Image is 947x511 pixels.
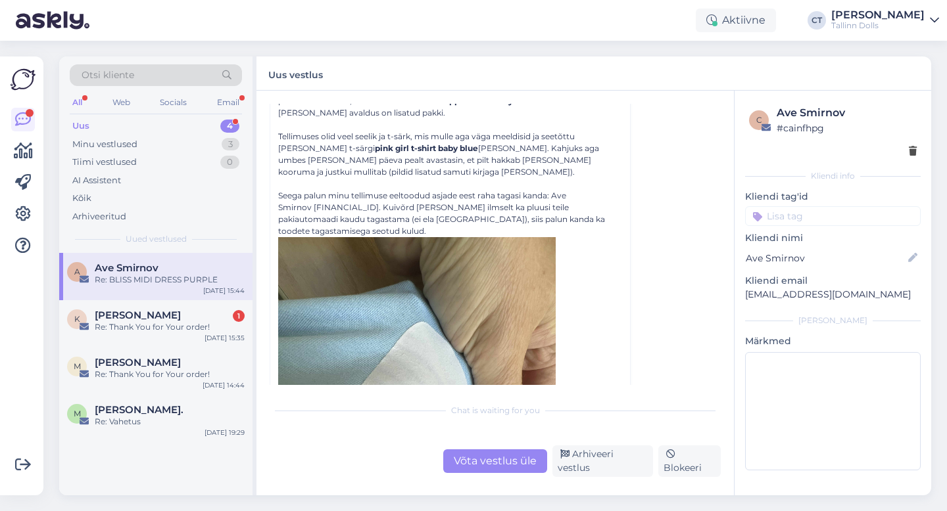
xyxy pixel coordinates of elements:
[268,64,323,82] label: Uus vestlus
[157,94,189,111] div: Socials
[756,115,762,125] span: c
[72,210,126,223] div: Arhiveeritud
[110,94,133,111] div: Web
[95,321,245,333] div: Re: Thank You for Your order!
[72,120,89,133] div: Uus
[777,121,917,135] div: # cainfhpg
[74,409,81,418] span: M
[70,94,85,111] div: All
[745,288,921,301] p: [EMAIL_ADDRESS][DOMAIN_NAME]
[745,206,921,226] input: Lisa tag
[72,156,137,169] div: Tiimi vestlused
[831,20,925,31] div: Tallinn Dolls
[126,233,187,245] span: Uued vestlused
[222,138,239,151] div: 3
[74,267,80,277] span: A
[443,449,547,473] div: Võta vestlus üle
[745,170,921,182] div: Kliendi info
[270,405,721,416] div: Chat is waiting for you
[74,314,80,324] span: K
[745,334,921,348] p: Märkmed
[278,190,622,237] div: Seega palun minu tellimuse eeltoodud asjade eest raha tagasi kanda: Ave Smirnov [FINANCIAL_ID]. K...
[95,274,245,286] div: Re: BLISS MIDI DRESS PURPLE
[203,286,245,296] div: [DATE] 15:44
[745,190,921,204] p: Kliendi tag'id
[278,131,622,178] div: Tellimuses olid veel seelik ja t-särk, mis mulle aga väga meeldisid ja seetõttu [PERSON_NAME] t-s...
[74,361,81,371] span: M
[82,68,134,82] span: Otsi kliente
[831,10,939,31] a: [PERSON_NAME]Tallinn Dolls
[831,10,925,20] div: [PERSON_NAME]
[95,357,181,368] span: Marit Laats
[95,309,181,321] span: Krista Miks
[777,105,917,121] div: Ave Smirnov
[11,67,36,92] img: Askly Logo
[220,120,239,133] div: 4
[233,310,245,322] div: 1
[696,9,776,32] div: Aktiivne
[72,138,137,151] div: Minu vestlused
[552,445,653,477] div: Arhiveeri vestlus
[745,231,921,245] p: Kliendi nimi
[375,143,478,153] b: pink girl t-shirt baby blue
[658,445,721,477] div: Blokeeri
[203,380,245,390] div: [DATE] 14:44
[205,428,245,437] div: [DATE] 19:29
[95,262,158,274] span: Ave Smirnov
[746,251,906,265] input: Lisa nimi
[205,333,245,343] div: [DATE] 15:35
[745,315,921,326] div: [PERSON_NAME]
[95,416,245,428] div: Re: Vahetus
[220,156,239,169] div: 0
[95,404,183,416] span: Marina Kob.
[808,11,826,30] div: CT
[214,94,242,111] div: Email
[72,192,91,205] div: Kõik
[95,368,245,380] div: Re: Thank You for Your order!
[72,174,121,187] div: AI Assistent
[745,274,921,288] p: Kliendi email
